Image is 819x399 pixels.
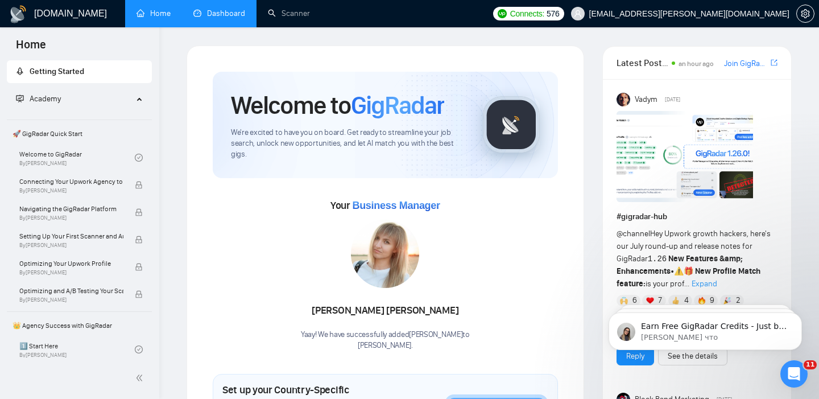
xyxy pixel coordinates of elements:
span: Connecting Your Upwork Agency to GigRadar [19,176,123,187]
span: export [771,58,777,67]
span: Optimizing and A/B Testing Your Scanner for Better Results [19,285,123,297]
img: F09AC4U7ATU-image.png [617,111,753,202]
a: export [771,57,777,68]
img: gigradar-logo.png [483,96,540,153]
span: lock [135,290,143,298]
span: lock [135,208,143,216]
span: fund-projection-screen [16,94,24,102]
span: [DATE] [665,94,680,105]
span: 🎁 [684,266,693,276]
span: lock [135,181,143,189]
span: lock [135,236,143,244]
span: user [574,10,582,18]
span: Connects: [510,7,544,20]
a: 1️⃣ Start HereBy[PERSON_NAME] [19,337,135,362]
img: logo [9,5,27,23]
span: Getting Started [30,67,84,76]
span: Hey Upwork growth hackers, here's our July round-up and release notes for GigRadar • is your prof... [617,229,771,289]
a: Join GigRadar Slack Community [724,57,768,70]
span: Academy [30,94,61,104]
span: 11 [804,360,817,369]
span: check-circle [135,345,143,353]
div: Yaay! We have successfully added [PERSON_NAME] to [301,330,470,351]
button: setting [796,5,814,23]
p: [PERSON_NAME] . [301,340,470,351]
span: Vadym [635,93,657,106]
img: Vadym [617,93,630,106]
span: We're excited to have you on board. Get ready to streamline your job search, unlock new opportuni... [231,127,465,160]
span: Navigating the GigRadar Platform [19,203,123,215]
span: Optimizing Your Upwork Profile [19,258,123,269]
span: double-left [135,372,147,384]
a: dashboardDashboard [193,9,245,18]
span: lock [135,263,143,271]
img: upwork-logo.png [498,9,507,18]
span: GigRadar [351,90,444,121]
span: 👑 Agency Success with GigRadar [8,314,151,337]
h1: Welcome to [231,90,444,121]
span: Expand [692,279,717,289]
a: searchScanner [268,9,310,18]
a: Welcome to GigRadarBy[PERSON_NAME] [19,145,135,170]
span: Home [7,36,55,60]
span: Your [330,199,440,212]
span: By [PERSON_NAME] [19,242,123,249]
span: 🚀 GigRadar Quick Start [8,122,151,145]
a: setting [796,9,814,18]
span: @channel [617,229,650,238]
strong: New Features &amp; Enhancements [617,254,743,276]
a: homeHome [136,9,171,18]
li: Getting Started [7,60,152,83]
span: 576 [547,7,559,20]
span: By [PERSON_NAME] [19,297,123,303]
span: Business Manager [352,200,440,211]
span: Academy [16,94,61,104]
span: ⚠️ [674,266,684,276]
span: Latest Posts from the GigRadar Community [617,56,668,70]
span: By [PERSON_NAME] [19,215,123,221]
h1: # gigradar-hub [617,211,777,223]
iframe: Intercom live chat [780,360,808,388]
span: setting [797,9,814,18]
span: rocket [16,67,24,75]
code: 1.26 [648,254,667,264]
span: By [PERSON_NAME] [19,269,123,276]
img: 1687098740019-112.jpg [351,220,419,288]
iframe: Intercom notifications сообщение [591,289,819,368]
span: check-circle [135,154,143,162]
div: [PERSON_NAME] [PERSON_NAME] [301,301,470,320]
span: By [PERSON_NAME] [19,187,123,194]
span: an hour ago [679,60,714,68]
span: Setting Up Your First Scanner and Auto-Bidder [19,231,123,242]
